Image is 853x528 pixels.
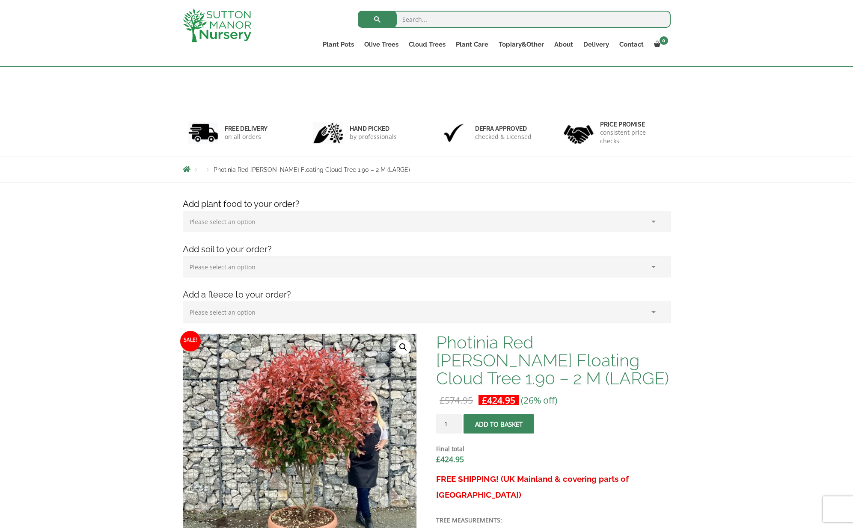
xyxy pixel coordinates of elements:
button: Add to basket [464,414,534,434]
a: Plant Pots [318,38,359,50]
a: View full-screen image gallery [395,339,411,355]
a: Delivery [578,38,614,50]
h6: hand picked [350,125,397,133]
input: Product quantity [436,414,462,434]
span: Sale! [180,331,201,351]
img: 4.jpg [564,120,594,146]
h4: Add soil to your order? [176,243,677,256]
strong: TREE MEASUREMENTS: [436,516,502,524]
span: £ [436,454,440,464]
img: 2.jpg [313,122,343,144]
h6: FREE DELIVERY [225,125,267,133]
p: by professionals [350,133,397,141]
span: Photinia Red [PERSON_NAME] Floating Cloud Tree 1.90 – 2 M (LARGE) [214,166,410,173]
a: 0 [649,38,671,50]
p: on all orders [225,133,267,141]
span: 0 [660,36,668,45]
a: Plant Care [451,38,493,50]
bdi: 424.95 [482,394,515,406]
p: checked & Licensed [475,133,532,141]
span: £ [440,394,445,406]
a: Topiary&Other [493,38,549,50]
img: logo [183,9,251,42]
img: 1.jpg [188,122,218,144]
nav: Breadcrumbs [183,166,671,173]
h1: Photinia Red [PERSON_NAME] Floating Cloud Tree 1.90 – 2 M (LARGE) [436,333,670,387]
h6: Defra approved [475,125,532,133]
span: £ [482,394,487,406]
a: Olive Trees [359,38,404,50]
p: consistent price checks [600,128,665,145]
bdi: 574.95 [440,394,473,406]
span: (26% off) [521,394,557,406]
dt: Final total [436,444,670,454]
img: 3.jpg [439,122,469,144]
h4: Add a fleece to your order? [176,288,677,301]
a: Contact [614,38,649,50]
bdi: 424.95 [436,454,464,464]
input: Search... [358,11,671,28]
a: Cloud Trees [404,38,451,50]
a: About [549,38,578,50]
h4: Add plant food to your order? [176,198,677,211]
h3: FREE SHIPPING! (UK Mainland & covering parts of [GEOGRAPHIC_DATA]) [436,471,670,503]
h6: Price promise [600,121,665,128]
